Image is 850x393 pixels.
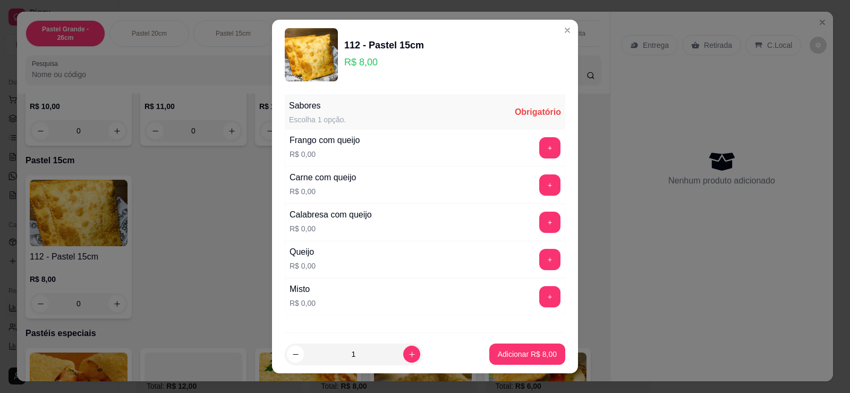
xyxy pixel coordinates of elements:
[290,246,316,258] div: Queijo
[539,137,560,158] button: add
[515,106,561,119] div: Obrigatório
[344,55,424,70] p: R$ 8,00
[559,22,576,39] button: Close
[290,186,356,197] p: R$ 0,00
[290,208,372,221] div: Calabresa com queijo
[344,38,424,53] div: 112 - Pastel 15cm
[498,349,557,359] p: Adicionar R$ 8,00
[290,223,372,234] p: R$ 0,00
[290,298,316,308] p: R$ 0,00
[539,286,560,307] button: add
[489,344,565,365] button: Adicionar R$ 8,00
[539,212,560,233] button: add
[289,114,346,125] div: Escolha 1 opção.
[289,99,346,112] div: Sabores
[287,346,304,363] button: decrease-product-quantity
[403,346,420,363] button: increase-product-quantity
[290,171,356,184] div: Carne com queijo
[290,134,360,147] div: Frango com queijo
[290,149,360,160] p: R$ 0,00
[290,283,316,296] div: Misto
[539,249,560,270] button: add
[539,174,560,196] button: add
[290,261,316,271] p: R$ 0,00
[285,28,338,81] img: product-image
